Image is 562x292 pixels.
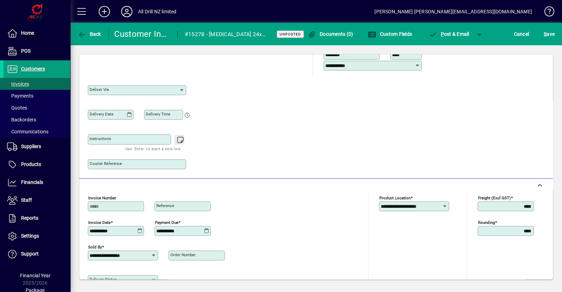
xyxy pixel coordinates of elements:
span: Payments [7,93,33,99]
span: Financials [21,179,43,185]
span: Suppliers [21,144,41,149]
mat-label: Instructions [90,136,111,141]
app-page-header-button: Back [70,28,109,40]
mat-label: Courier Reference [90,161,122,166]
span: Staff [21,197,32,203]
span: Home [21,30,34,36]
span: S [544,31,547,37]
a: Staff [4,192,70,209]
mat-label: Delivery time [146,112,170,117]
mat-label: Freight (excl GST) [478,195,511,200]
span: Financial Year [20,273,51,278]
div: [PERSON_NAME] [PERSON_NAME][EMAIL_ADDRESS][DOMAIN_NAME] [374,6,532,17]
button: Add [93,5,116,18]
mat-label: Product location [379,195,411,200]
span: ave [544,28,555,40]
span: Documents (0) [308,31,353,37]
mat-label: Payment due [155,220,178,225]
a: Suppliers [4,138,70,155]
button: Documents (0) [306,28,355,40]
a: Reports [4,210,70,227]
a: Home [4,25,70,42]
a: Payments [4,90,70,102]
mat-label: Deliver via [90,87,109,92]
span: Custom Fields [368,31,412,37]
div: All Drill NZ limited [138,6,177,17]
button: Back [76,28,103,40]
mat-hint: Use 'Enter' to start a new line [125,145,181,153]
mat-label: Sold by [88,244,102,249]
a: Financials [4,174,70,191]
div: Customer Invoice [114,28,170,40]
button: Save [542,28,556,40]
mat-label: Order number [170,252,196,257]
a: POS [4,42,70,60]
span: Unposted [280,32,301,36]
mat-label: Invoice number [88,195,116,200]
mat-label: Reference [156,203,174,208]
span: Reports [21,215,38,221]
span: Support [21,251,39,257]
span: Backorders [7,117,36,122]
a: Backorders [4,114,70,126]
span: Customers [21,66,45,72]
a: Support [4,245,70,263]
span: Products [21,161,41,167]
span: P [441,31,444,37]
button: Profile [116,5,138,18]
button: Custom Fields [366,28,414,40]
a: Knowledge Base [539,1,553,24]
span: Back [78,31,101,37]
mat-label: Delivery date [90,112,113,117]
mat-label: Invoice date [88,220,111,225]
a: Invoices [4,78,70,90]
button: Cancel [512,28,531,40]
span: Settings [21,233,39,239]
span: POS [21,48,31,54]
span: ost & Email [429,31,469,37]
a: Products [4,156,70,173]
a: Communications [4,126,70,138]
div: #15278 - [MEDICAL_DATA] 24x40 Service [185,29,268,40]
span: Quotes [7,105,27,111]
span: Communications [7,129,48,134]
a: Quotes [4,102,70,114]
mat-label: Delivery status [90,277,117,282]
a: Settings [4,227,70,245]
mat-label: Rounding [478,220,495,225]
button: Post & Email [425,28,473,40]
span: Cancel [514,28,529,40]
span: Invoices [7,81,29,87]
